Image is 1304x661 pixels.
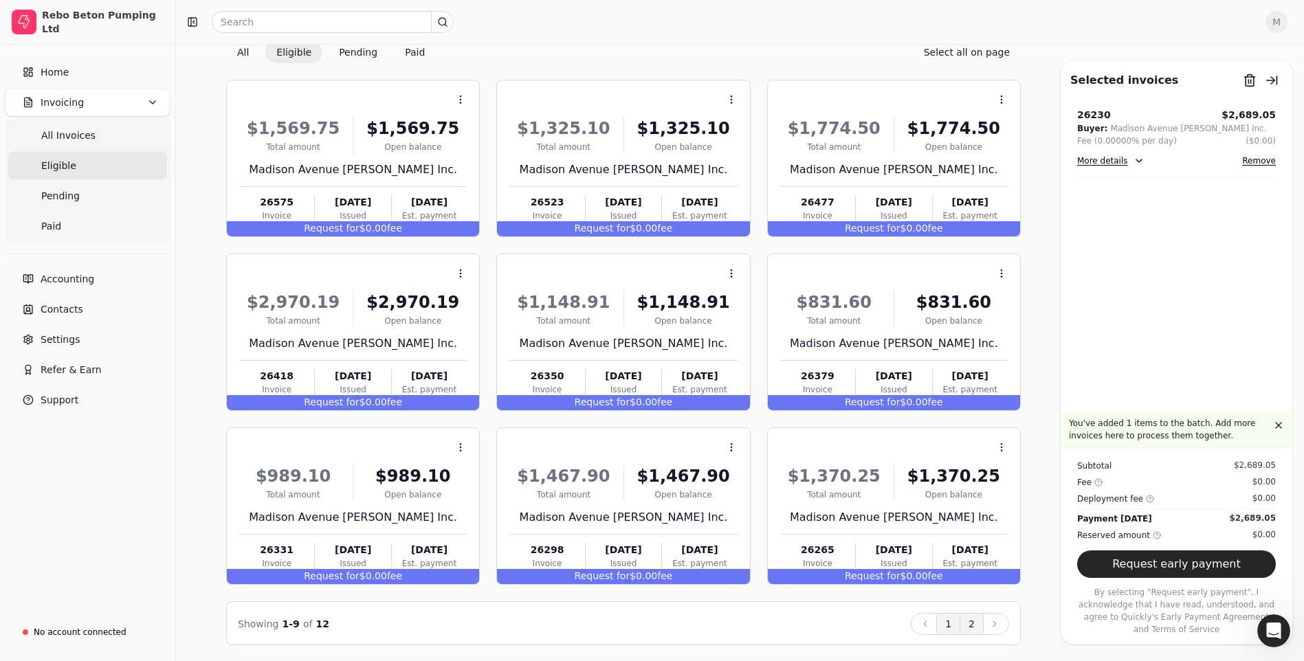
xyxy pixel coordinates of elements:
span: fee [387,223,402,234]
div: 26575 [239,195,314,210]
div: 26230 [1077,108,1111,122]
button: Pending [328,41,388,63]
div: Fee (0.00000% per day) [1077,135,1177,147]
button: 2 [960,613,984,635]
span: Request for [575,570,630,581]
div: [DATE] [933,195,1008,210]
div: Madison Avenue [PERSON_NAME] Inc. [239,509,467,526]
div: Subtotal [1077,459,1112,473]
div: 26379 [780,369,855,383]
div: Invoice [509,383,584,396]
div: [DATE] [392,195,467,210]
a: Settings [5,326,170,353]
div: $0.00 [768,569,1020,584]
div: $0.00 [497,221,749,236]
div: Invoice [509,557,584,570]
a: Home [5,58,170,86]
div: $1,370.25 [900,464,1008,489]
div: Total amount [239,315,347,327]
span: Request for [845,396,900,407]
div: Open balance [900,315,1008,327]
div: $831.60 [900,290,1008,315]
div: Issued [586,557,661,570]
button: Select all on page [913,41,1021,63]
div: 26350 [509,369,584,383]
div: [DATE] [315,195,390,210]
div: $831.60 [780,290,888,315]
span: Pending [41,189,80,203]
div: Fee [1077,475,1103,489]
div: $1,569.75 [359,116,467,141]
div: [DATE] [662,369,737,383]
span: M [1266,11,1288,33]
div: Selected invoices [1070,72,1178,89]
a: Contacts [5,295,170,323]
div: 26418 [239,369,314,383]
div: Invoice [509,210,584,222]
div: Invoice [239,383,314,396]
div: $989.10 [239,464,347,489]
div: $0.00 [497,395,749,410]
div: [DATE] [856,195,931,210]
div: $1,370.25 [780,464,888,489]
span: Request for [575,223,630,234]
div: Est. payment [662,210,737,222]
div: $2,689.05 [1229,512,1276,524]
button: Refer & Earn [5,356,170,383]
div: Total amount [509,141,617,153]
span: 12 [316,618,329,629]
div: Open balance [359,315,467,327]
button: Invoicing [5,89,170,116]
div: [DATE] [856,543,931,557]
div: 26265 [780,543,855,557]
span: fee [657,223,672,234]
div: Madison Avenue [PERSON_NAME] Inc. [509,335,737,352]
div: $1,467.90 [509,464,617,489]
a: Paid [8,212,167,240]
span: fee [928,570,943,581]
iframe: Intercom live chat [1257,614,1290,647]
div: Issued [315,383,390,396]
button: More details [1077,153,1145,169]
div: $1,325.10 [630,116,738,141]
div: Madison Avenue [PERSON_NAME] Inc. [1110,122,1266,135]
span: Accounting [41,272,94,287]
div: $1,467.90 [630,464,738,489]
div: Total amount [509,315,617,327]
div: Issued [856,210,931,222]
div: $1,569.75 [239,116,347,141]
button: Eligible [265,41,322,63]
div: Payment [DATE] [1077,512,1152,526]
button: Support [5,386,170,414]
div: Madison Avenue [PERSON_NAME] Inc. [780,509,1008,526]
div: [DATE] [315,543,390,557]
div: Invoice [239,210,314,222]
button: Remove [1242,153,1276,169]
p: You've added 1 items to the batch. Add more invoices here to process them together. [1069,417,1270,442]
a: All Invoices [8,122,167,149]
div: $0.00 [768,221,1020,236]
div: $2,970.19 [359,290,467,315]
button: Request early payment [1077,550,1276,578]
p: By selecting "Request early payment", I acknowledge that I have read, understood, and agree to Qu... [1077,586,1276,636]
span: Request for [575,396,630,407]
div: Madison Avenue [PERSON_NAME] Inc. [780,161,1008,178]
div: Est. payment [933,210,1008,222]
div: $1,325.10 [509,116,617,141]
div: Est. payment [933,557,1008,570]
span: fee [657,570,672,581]
div: Invoice [780,557,855,570]
div: Open balance [630,141,738,153]
button: ($0.00) [1246,135,1276,147]
div: $1,774.50 [900,116,1008,141]
input: Search [212,11,454,33]
div: 26523 [509,195,584,210]
span: Request for [304,570,360,581]
div: [DATE] [662,543,737,557]
div: [DATE] [856,369,931,383]
div: [DATE] [933,543,1008,557]
div: Est. payment [392,383,467,396]
span: Request for [304,396,360,407]
div: Issued [315,210,390,222]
